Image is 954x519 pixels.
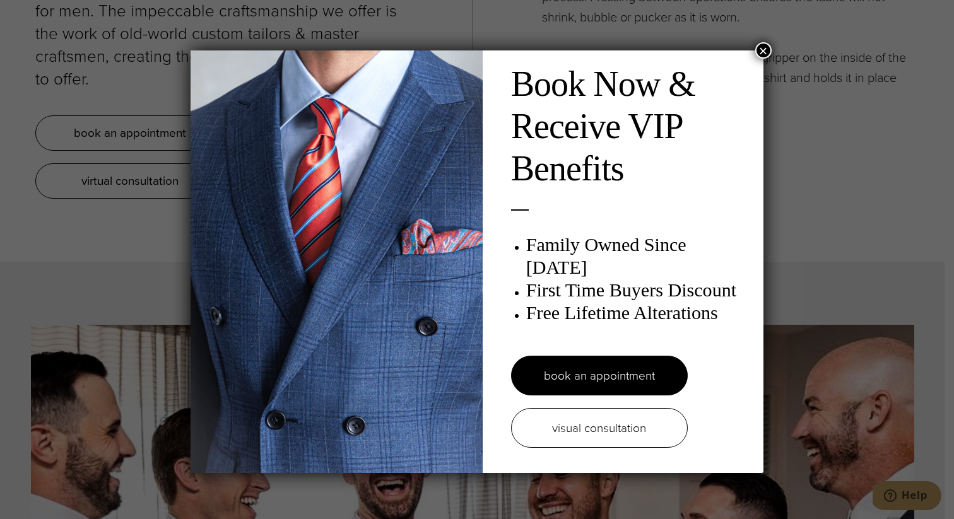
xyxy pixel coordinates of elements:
span: Help [29,9,55,20]
a: visual consultation [511,408,688,448]
a: book an appointment [511,356,688,395]
h3: Free Lifetime Alterations [526,301,751,324]
h3: First Time Buyers Discount [526,279,751,301]
h3: Family Owned Since [DATE] [526,233,751,279]
button: Close [755,42,772,59]
h2: Book Now & Receive VIP Benefits [511,63,751,190]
